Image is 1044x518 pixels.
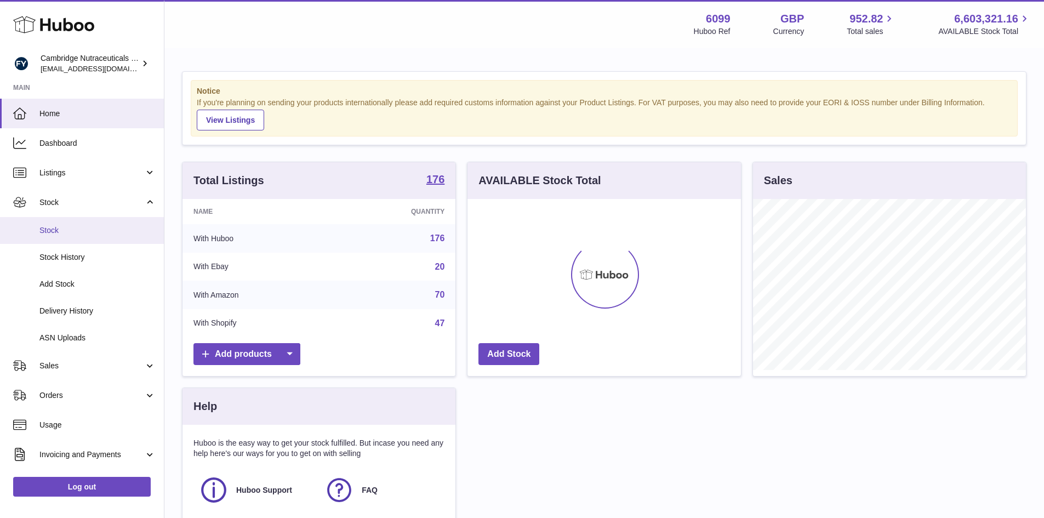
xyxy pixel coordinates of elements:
[39,168,144,178] span: Listings
[182,281,332,309] td: With Amazon
[193,343,300,366] a: Add products
[426,174,444,185] strong: 176
[182,309,332,338] td: With Shopify
[435,318,445,328] a: 47
[236,485,292,496] span: Huboo Support
[41,64,161,73] span: [EMAIL_ADDRESS][DOMAIN_NAME]
[847,26,895,37] span: Total sales
[332,199,456,224] th: Quantity
[182,199,332,224] th: Name
[435,262,445,271] a: 20
[324,475,439,505] a: FAQ
[13,55,30,72] img: huboo@camnutra.com
[764,173,792,188] h3: Sales
[954,12,1018,26] span: 6,603,321.16
[362,485,378,496] span: FAQ
[426,174,444,187] a: 176
[938,12,1031,37] a: 6,603,321.16 AVAILABLE Stock Total
[847,12,895,37] a: 952.82 Total sales
[197,98,1012,130] div: If you're planning on sending your products internationally please add required customs informati...
[182,253,332,281] td: With Ebay
[13,477,151,497] a: Log out
[706,12,731,26] strong: 6099
[39,252,156,263] span: Stock History
[694,26,731,37] div: Huboo Ref
[193,438,444,459] p: Huboo is the easy way to get your stock fulfilled. But incase you need any help here's our ways f...
[39,306,156,316] span: Delivery History
[39,279,156,289] span: Add Stock
[39,225,156,236] span: Stock
[197,86,1012,96] strong: Notice
[430,234,445,243] a: 176
[39,333,156,343] span: ASN Uploads
[182,224,332,253] td: With Huboo
[849,12,883,26] span: 952.82
[39,109,156,119] span: Home
[39,390,144,401] span: Orders
[39,449,144,460] span: Invoicing and Payments
[39,361,144,371] span: Sales
[478,343,539,366] a: Add Stock
[193,173,264,188] h3: Total Listings
[39,420,156,430] span: Usage
[938,26,1031,37] span: AVAILABLE Stock Total
[39,138,156,149] span: Dashboard
[197,110,264,130] a: View Listings
[39,197,144,208] span: Stock
[193,399,217,414] h3: Help
[773,26,805,37] div: Currency
[199,475,313,505] a: Huboo Support
[478,173,601,188] h3: AVAILABLE Stock Total
[41,53,139,74] div: Cambridge Nutraceuticals Ltd
[435,290,445,299] a: 70
[780,12,804,26] strong: GBP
